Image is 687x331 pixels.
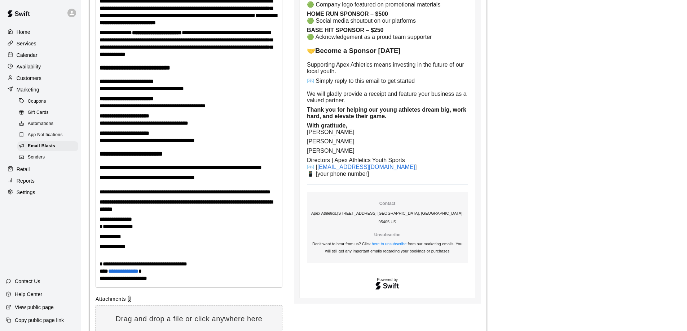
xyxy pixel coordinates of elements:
[17,96,81,107] a: Coupons
[307,91,468,103] span: We will gladly provide a receipt and feature your business as a valued partner.
[310,232,465,238] p: Unsubscribe
[307,78,415,84] span: 📧 Simply reply to this email to get started
[17,86,39,93] p: Marketing
[6,84,75,95] a: Marketing
[315,47,401,54] strong: Become a Sponsor [DATE]
[17,63,41,70] p: Availability
[307,148,354,154] span: [PERSON_NAME]
[307,62,466,74] span: Supporting Apex Athletics means investing in the future of our local youth.
[96,314,282,324] p: Drag and drop a file or click anywhere here
[307,278,468,282] p: Powered by
[317,164,415,170] a: [EMAIL_ADDRESS][DOMAIN_NAME]
[17,52,38,59] p: Calendar
[307,122,347,129] strong: With gratitude,
[28,154,45,161] span: Senders
[307,1,440,8] span: 🟢 Company logo featured on promotional materials
[307,129,354,135] span: [PERSON_NAME]
[17,108,78,118] div: Gift Cards
[307,47,315,54] span: 🤝
[17,119,78,129] div: Automations
[28,120,53,128] span: Automations
[28,109,49,116] span: Gift Cards
[415,164,417,170] span: ]
[15,317,64,324] p: Copy public page link
[307,157,405,163] span: Directors | Apex Athletics Youth Sports
[17,141,81,152] a: Email Blasts
[6,50,75,61] a: Calendar
[17,97,78,107] div: Coupons
[17,107,81,118] a: Gift Cards
[28,131,63,139] span: App Notifications
[6,164,75,175] a: Retail
[307,171,369,177] span: 📱 [your phone number]
[15,304,54,311] p: View public page
[96,295,282,303] div: Attachments
[307,18,416,24] span: 🟢 Social media shoutout on our platforms
[372,242,407,246] a: here to unsubscribe
[307,34,432,40] span: 🟢 Acknowledgement as a proud team supporter
[15,291,42,298] p: Help Center
[17,177,35,184] p: Reports
[17,40,36,47] p: Services
[17,130,78,140] div: App Notifications
[17,130,81,141] a: App Notifications
[17,141,78,151] div: Email Blasts
[307,164,317,170] span: 📧 [
[28,143,55,150] span: Email Blasts
[28,98,46,105] span: Coupons
[310,209,465,226] p: Apex Athletics . [STREET_ADDRESS] [GEOGRAPHIC_DATA], [GEOGRAPHIC_DATA]. 95405 US
[17,166,30,173] p: Retail
[310,201,465,207] p: Contact
[17,75,41,82] p: Customers
[17,152,81,163] a: Senders
[307,138,354,144] span: [PERSON_NAME]
[375,281,400,291] img: Swift logo
[310,240,465,255] p: Don't want to hear from us? Click from our marketing emails. You will still get any important ema...
[307,11,388,17] strong: HOME RUN SPONSOR – $500
[17,28,30,36] p: Home
[6,187,75,198] a: Settings
[307,107,468,119] strong: Thank you for helping our young athletes dream big, work hard, and elevate their game.
[6,73,75,84] a: Customers
[6,27,75,37] a: Home
[6,38,75,49] a: Services
[17,118,81,130] a: Automations
[6,175,75,186] a: Reports
[6,61,75,72] a: Availability
[17,189,35,196] p: Settings
[17,152,78,162] div: Senders
[15,278,40,285] p: Contact Us
[307,27,384,33] strong: BASE HIT SPONSOR – $250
